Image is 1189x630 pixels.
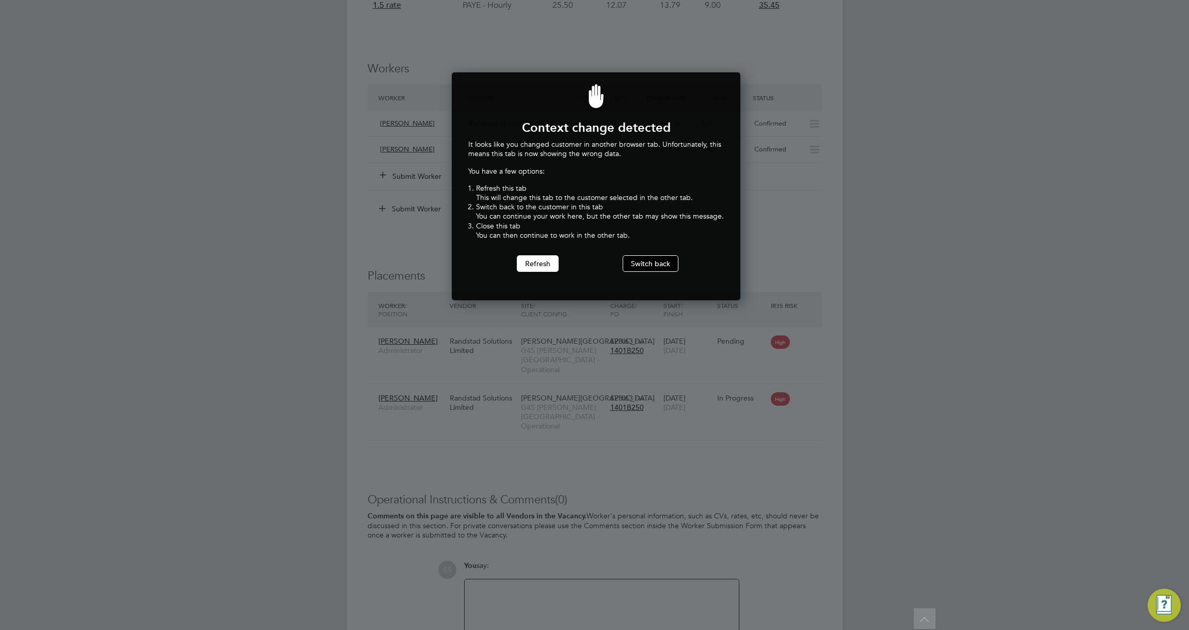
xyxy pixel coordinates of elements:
p: You have a few options: [468,166,724,176]
button: Refresh [517,255,559,272]
button: Engage Resource Center [1148,589,1181,622]
button: Switch back [623,255,678,272]
p: It looks like you changed customer in another browser tab. Unfortunately, this means this tab is ... [468,140,724,158]
li: Switch back to the customer in this tab You can continue your work here, but the other tab may sh... [476,202,724,221]
li: Close this tab You can then continue to work in the other tab. [476,221,724,240]
li: Refresh this tab This will change this tab to the customer selected in the other tab. [476,183,724,202]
